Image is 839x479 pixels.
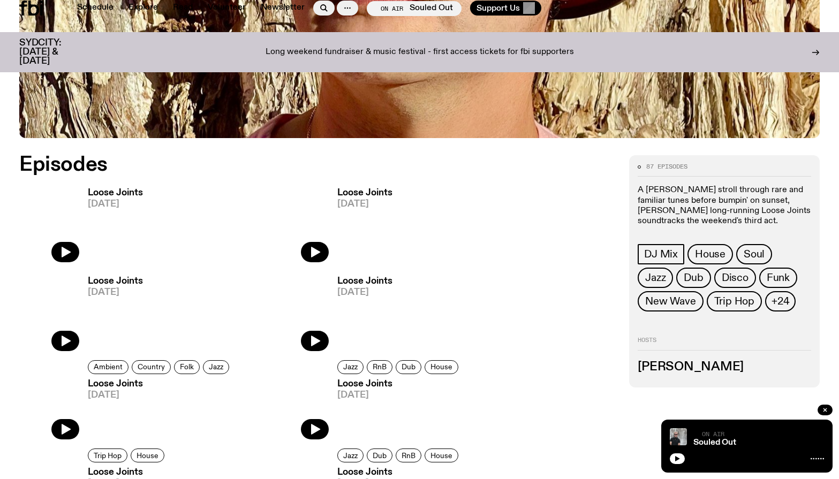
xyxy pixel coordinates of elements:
[329,277,392,351] a: Loose Joints[DATE]
[343,363,358,371] span: Jazz
[638,268,673,288] a: Jazz
[132,360,171,374] a: Country
[94,363,123,371] span: Ambient
[693,438,736,447] a: Souled Out
[396,448,421,462] a: RnB
[396,360,421,374] a: Dub
[337,188,392,197] h3: Loose Joints
[88,277,143,286] h3: Loose Joints
[695,248,725,260] span: House
[638,337,811,350] h2: Hosts
[638,361,811,373] h3: [PERSON_NAME]
[644,248,678,260] span: DJ Mix
[337,391,462,400] span: [DATE]
[88,200,143,209] span: [DATE]
[684,272,703,284] span: Dub
[759,268,797,288] a: Funk
[687,244,733,264] a: House
[646,164,687,170] span: 87 episodes
[638,244,684,264] a: DJ Mix
[645,295,696,307] span: New Wave
[714,268,756,288] a: Disco
[337,379,462,389] h3: Loose Joints
[266,48,574,57] p: Long weekend fundraiser & music festival - first access tickets for fbi supporters
[381,5,403,12] span: On Air
[337,277,392,286] h3: Loose Joints
[88,379,232,389] h3: Loose Joints
[337,288,392,297] span: [DATE]
[367,448,392,462] a: Dub
[122,1,164,16] a: Explore
[329,379,462,440] a: Loose Joints[DATE]
[676,268,710,288] a: Dub
[88,391,232,400] span: [DATE]
[337,200,392,209] span: [DATE]
[79,379,232,440] a: Loose Joints[DATE]
[714,295,754,307] span: Trip Hop
[337,360,364,374] a: Jazz
[343,451,358,459] span: Jazz
[71,1,120,16] a: Schedule
[670,428,687,445] img: Stephen looks directly at the camera, wearing a black tee, black sunglasses and headphones around...
[337,468,462,477] h3: Loose Joints
[88,468,168,477] h3: Loose Joints
[88,448,127,462] a: Trip Hop
[470,1,541,16] button: Support Us
[430,451,452,459] span: House
[430,363,452,371] span: House
[744,248,765,260] span: Soul
[707,291,762,311] a: Trip Hop
[722,272,749,284] span: Disco
[19,39,88,66] h3: SYDCITY: [DATE] & [DATE]
[337,448,364,462] a: Jazz
[736,244,772,264] a: Soul
[174,360,200,374] a: Folk
[19,155,579,174] h2: Episodes
[131,448,164,462] a: House
[167,1,199,16] a: Read
[88,188,143,197] h3: Loose Joints
[94,451,122,459] span: Trip Hop
[329,188,392,263] a: Loose Joints[DATE]
[201,1,252,16] a: Volunteer
[702,430,724,437] span: On Air
[765,291,796,311] button: +24
[638,291,703,311] a: New Wave
[209,363,223,371] span: Jazz
[138,363,165,371] span: Country
[88,288,143,297] span: [DATE]
[477,3,520,13] span: Support Us
[373,451,387,459] span: Dub
[137,451,158,459] span: House
[402,363,415,371] span: Dub
[367,360,392,374] a: RnB
[402,451,415,459] span: RnB
[367,1,462,16] button: On AirSouled Out
[254,1,311,16] a: Newsletter
[772,295,789,307] span: +24
[645,272,666,284] span: Jazz
[638,185,811,226] p: A [PERSON_NAME] stroll through rare and familiar tunes before bumpin' on sunset, [PERSON_NAME] lo...
[373,363,387,371] span: RnB
[88,360,129,374] a: Ambient
[180,363,194,371] span: Folk
[425,360,458,374] a: House
[767,272,790,284] span: Funk
[79,277,143,351] a: Loose Joints[DATE]
[425,448,458,462] a: House
[79,188,143,263] a: Loose Joints[DATE]
[203,360,229,374] a: Jazz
